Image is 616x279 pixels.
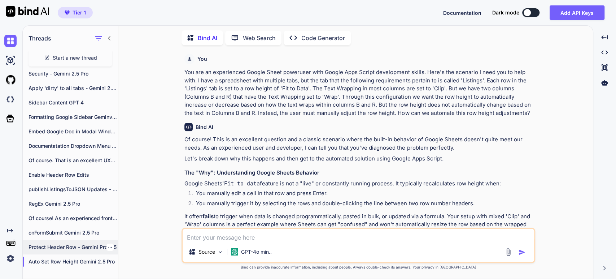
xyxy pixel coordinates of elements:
[29,99,118,106] p: Sidebar Content GPT 4
[29,200,118,207] p: RegEx Gemini 2.5 Pro
[243,34,276,42] p: Web Search
[29,157,118,164] p: Of course. That is an excellent UX...
[184,213,534,237] p: It often to trigger when data is changed programmatically, pasted in bulk, or updated via a formu...
[4,252,17,265] img: settings
[4,35,17,47] img: chat
[29,113,118,121] p: Formatting Google Sidebar Geminv 2.5 Pro
[58,7,93,18] button: premiumTier 1
[184,68,534,117] p: You are an experienced Google Sheet poweruser with Google Apps Script development skills. Here's ...
[29,244,118,251] p: Protect Header Row - Gemini Pro 2.5
[29,128,118,135] p: Embed Google Doc in Modal Window - Gemini 2.5
[184,136,534,152] p: Of course! This is an excellent question and a classic scenario where the built-in behavior of Go...
[29,70,118,77] p: Security - Gemini 2.5 Pro
[301,34,345,42] p: Code Generator
[217,249,223,255] img: Pick Models
[241,248,272,256] p: GPT-4o min..
[29,85,118,92] p: Apply 'dirty' to all tabs - Gemini 2.5 Pro
[190,189,534,199] li: You manually edit a cell in that row and press Enter.
[4,54,17,66] img: ai-studio
[29,215,118,222] p: Of course! As an experienced front-end and...
[196,124,213,131] h6: Bind AI
[202,213,214,220] strong: fails
[224,180,260,187] code: Fit to data
[518,249,525,256] img: icon
[29,258,118,265] p: Auto Set Row Height Gemini 2.5 Pro
[29,142,118,150] p: Documentatation Dropdown Menu - Gemini 2.5
[231,248,238,256] img: GPT-4o mini
[6,6,49,17] img: Bind AI
[504,248,512,256] img: attachment
[4,74,17,86] img: githubLight
[182,265,535,270] p: Bind can provide inaccurate information, including about people. Always double-check its answers....
[73,9,86,16] span: Tier 1
[443,10,481,16] span: Documentation
[550,5,604,20] button: Add API Keys
[198,34,217,42] p: Bind AI
[184,169,534,177] h3: The "Why": Understanding Google Sheets Behavior
[190,199,534,210] li: You manually trigger it by selecting the rows and double-clicking the line between two row number...
[29,171,118,179] p: Enable Header Row Edits
[29,186,118,193] p: publishListingsToJSON Updates - Gemini 2.5 Pro
[65,10,70,15] img: premium
[197,55,207,63] h6: You
[184,180,534,188] p: Google Sheets' feature is not a "live" or constantly running process. It typically recalculates r...
[184,155,534,163] p: Let's break down why this happens and then get to the automated solution using Google Apps Script.
[198,248,215,256] p: Source
[4,93,17,106] img: darkCloudIdeIcon
[443,9,481,17] button: Documentation
[53,54,97,61] span: Start a new thread
[492,9,519,16] span: Dark mode
[29,229,118,236] p: onFormSubmit Gemini 2.5 Pro
[29,34,51,43] h1: Threads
